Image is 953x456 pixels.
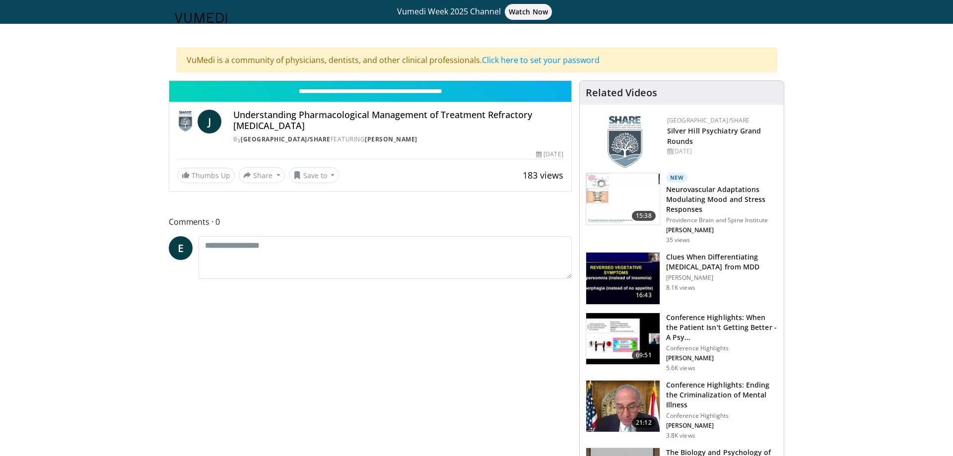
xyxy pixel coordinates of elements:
p: 5.6K views [666,364,695,372]
button: Save to [289,167,340,183]
p: 35 views [666,236,690,244]
p: Conference Highlights [666,412,778,420]
h3: Conference Highlights: Ending the Criminalization of Mental Illness [666,380,778,410]
p: Caroline Menard [666,226,778,234]
a: 16:43 Clues When Differentiating [MEDICAL_DATA] from MDD [PERSON_NAME] 8.1K views [586,252,778,305]
div: VuMedi is a community of physicians, dentists, and other clinical professionals. [176,48,777,72]
button: Share [239,167,285,183]
span: 16:43 [632,290,656,300]
div: [DATE] [536,150,563,159]
span: 21:12 [632,418,656,428]
a: E [169,236,193,260]
p: Steve Leifman [666,422,778,430]
img: 4562edde-ec7e-4758-8328-0659f7ef333d.150x105_q85_crop-smart_upscale.jpg [586,173,660,225]
a: Silver Hill Psychiatry Grand Rounds [667,126,761,146]
span: 183 views [523,169,563,181]
span: 69:51 [632,350,656,360]
p: New [666,173,688,183]
a: 21:12 Conference Highlights: Ending the Criminalization of Mental Illness Conference Highlights [... [586,380,778,440]
a: [GEOGRAPHIC_DATA]/SHARE [241,135,331,143]
h4: Understanding Pharmacological Management of Treatment Refractory [MEDICAL_DATA] [233,110,563,131]
img: VuMedi Logo [175,13,227,23]
h3: Neurovascular Adaptations Modulating Mood and Stress Responses [666,185,778,214]
img: 4362ec9e-0993-4580-bfd4-8e18d57e1d49.150x105_q85_crop-smart_upscale.jpg [586,313,660,365]
p: [PERSON_NAME] [666,274,778,282]
span: Comments 0 [169,215,572,228]
img: Silver Hill Hospital/SHARE [177,110,194,133]
p: 3.8K views [666,432,695,440]
a: J [198,110,221,133]
p: Conference Highlights [666,344,778,352]
img: a6520382-d332-4ed3-9891-ee688fa49237.150x105_q85_crop-smart_upscale.jpg [586,253,660,304]
p: Eric Plakun [666,354,778,362]
span: 15:38 [632,211,656,221]
p: 8.1K views [666,284,695,292]
p: Providence Brain and Spine Institute [666,216,778,224]
h3: Conference Highlights: When the Patient Isn't Getting Better - A Psychodynamic Perspective on the... [666,313,778,342]
a: [GEOGRAPHIC_DATA]/SHARE [667,116,750,125]
img: 1419e6f0-d69a-482b-b3ae-1573189bf46e.150x105_q85_crop-smart_upscale.jpg [586,381,660,432]
img: f8aaeb6d-318f-4fcf-bd1d-54ce21f29e87.png.150x105_q85_autocrop_double_scale_upscale_version-0.2.png [608,116,642,168]
a: Thumbs Up [177,168,235,183]
div: [DATE] [667,147,776,156]
a: 69:51 Conference Highlights: When the Patient Isn't Getting Better - A Psy… Conference Highlights... [586,313,778,372]
a: [PERSON_NAME] [365,135,417,143]
div: By FEATURING [233,135,563,144]
h4: Related Videos [586,87,657,99]
a: Click here to set your password [482,55,600,65]
a: 15:38 New Neurovascular Adaptations Modulating Mood and Stress Responses Providence Brain and Spi... [586,173,778,244]
h3: Clues When Differentiating [MEDICAL_DATA] from MDD [666,252,778,272]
